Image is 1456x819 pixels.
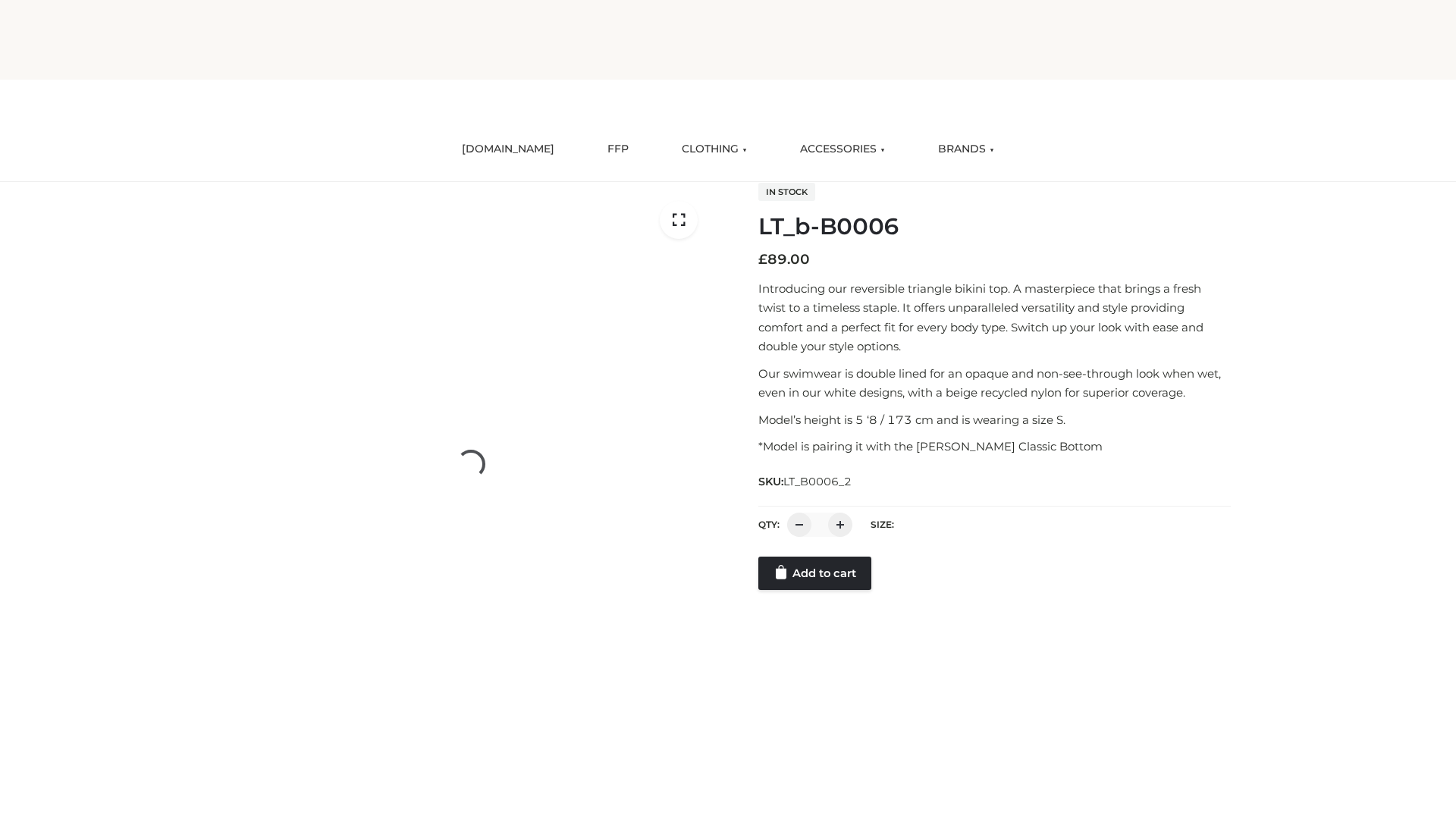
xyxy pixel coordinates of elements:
p: Introducing our reversible triangle bikini top. A masterpiece that brings a fresh twist to a time... [758,279,1231,356]
h1: LT_b-B0006 [758,213,1231,240]
a: CLOTHING [670,133,758,166]
bdi: 89.00 [758,251,810,268]
a: [DOMAIN_NAME] [450,133,566,166]
label: Size: [871,519,894,530]
a: FFP [596,133,640,166]
span: In stock [758,183,815,201]
a: BRANDS [927,133,1006,166]
label: QTY: [758,519,780,530]
span: £ [758,251,767,268]
span: SKU: [758,472,853,491]
a: Add to cart [758,557,871,590]
a: ACCESSORIES [789,133,896,166]
span: LT_B0006_2 [783,475,852,488]
p: Our swimwear is double lined for an opaque and non-see-through look when wet, even in our white d... [758,364,1231,403]
p: Model’s height is 5 ‘8 / 173 cm and is wearing a size S. [758,410,1231,430]
p: *Model is pairing it with the [PERSON_NAME] Classic Bottom [758,437,1231,457]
